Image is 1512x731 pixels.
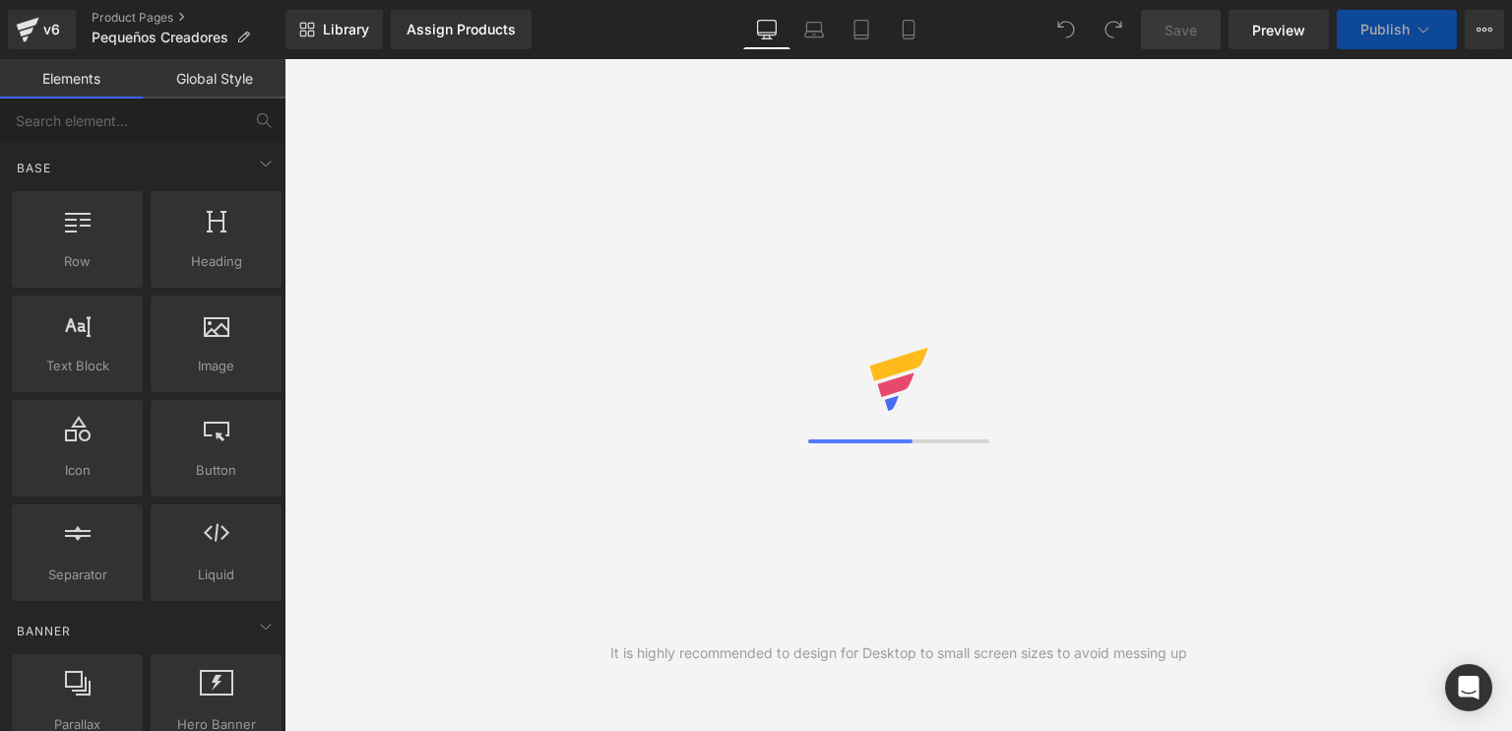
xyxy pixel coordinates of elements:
a: Preview [1228,10,1329,49]
div: v6 [39,17,64,42]
a: Mobile [885,10,932,49]
a: Global Style [143,59,285,99]
a: Product Pages [92,10,285,26]
a: Desktop [743,10,790,49]
span: Icon [18,460,137,481]
button: Publish [1337,10,1457,49]
span: Base [15,159,53,177]
span: Row [18,251,137,272]
div: Open Intercom Messenger [1445,664,1492,711]
button: More [1465,10,1504,49]
span: Button [157,460,276,481]
span: Banner [15,622,73,640]
span: Pequeños Creadores [92,30,228,45]
div: Assign Products [407,22,516,37]
a: Laptop [790,10,838,49]
button: Undo [1046,10,1086,49]
a: Tablet [838,10,885,49]
span: Text Block [18,356,137,376]
a: New Library [285,10,383,49]
span: Liquid [157,565,276,585]
span: Separator [18,565,137,585]
a: v6 [8,10,76,49]
span: Image [157,356,276,376]
span: Publish [1360,22,1410,37]
span: Save [1165,20,1197,40]
button: Redo [1094,10,1133,49]
span: Heading [157,251,276,272]
span: Library [323,21,369,38]
div: It is highly recommended to design for Desktop to small screen sizes to avoid messing up [610,642,1187,664]
span: Preview [1252,20,1305,40]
